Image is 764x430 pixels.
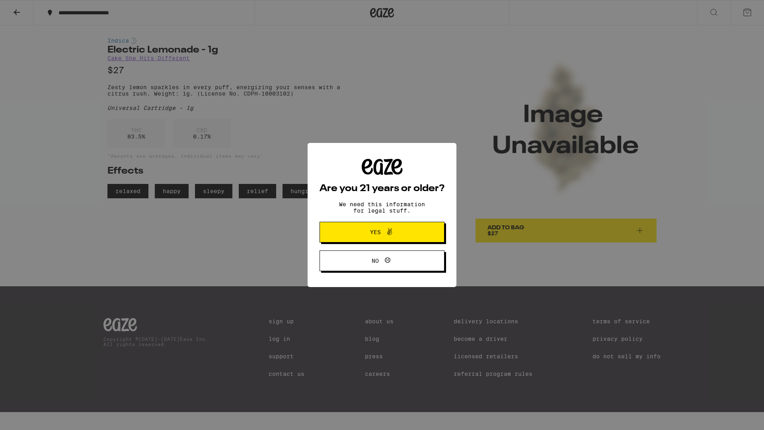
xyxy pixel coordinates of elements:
[372,258,379,264] span: No
[332,201,432,214] p: We need this information for legal stuff.
[320,222,444,242] button: Yes
[320,184,444,193] h2: Are you 21 years or older?
[370,229,381,235] span: Yes
[320,250,444,271] button: No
